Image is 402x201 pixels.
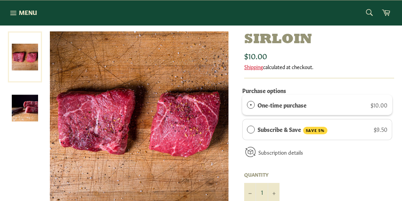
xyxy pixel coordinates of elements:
label: Quantity [244,171,280,178]
a: Shipping [244,63,263,70]
span: $10.00 [371,101,387,109]
label: Purchase options [242,86,286,94]
label: One-time purchase [258,100,307,109]
span: Menu [19,8,37,16]
img: Sirloin [12,95,38,121]
span: SAVE 5% [303,127,327,134]
div: calculated at checkout. [244,63,394,70]
span: $10.00 [244,50,267,61]
h1: Sirloin [244,31,394,48]
div: Subscribe & Save [247,125,255,133]
span: $9.50 [374,125,387,133]
div: One-time purchase [247,100,255,109]
a: Subscription details [258,148,303,156]
label: Subscribe & Save [258,125,327,134]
